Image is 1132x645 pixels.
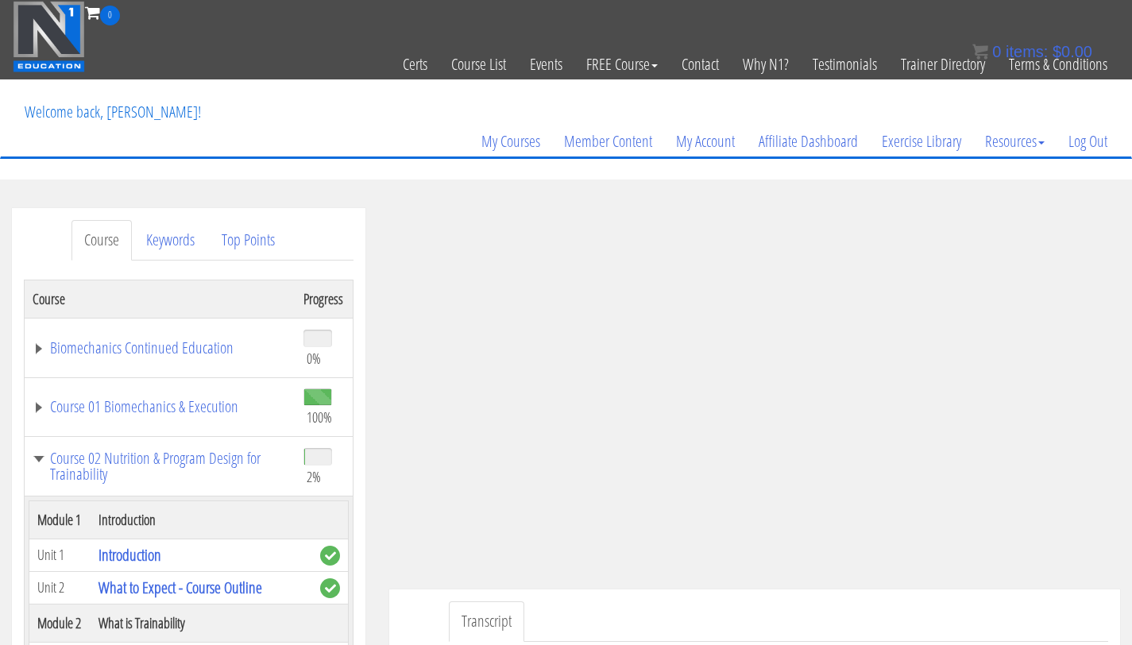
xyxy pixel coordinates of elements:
[889,25,997,103] a: Trainer Directory
[997,25,1119,103] a: Terms & Conditions
[552,103,664,180] a: Member Content
[307,468,321,485] span: 2%
[307,350,321,367] span: 0%
[91,604,312,642] th: What is Trainability
[973,103,1057,180] a: Resources
[801,25,889,103] a: Testimonials
[209,220,288,261] a: Top Points
[449,601,524,642] a: Transcript
[320,578,340,598] span: complete
[29,604,91,642] th: Module 2
[670,25,731,103] a: Contact
[469,103,552,180] a: My Courses
[972,44,988,60] img: icon11.png
[307,408,332,426] span: 100%
[518,25,574,103] a: Events
[29,571,91,604] td: Unit 2
[1053,43,1092,60] bdi: 0.00
[100,6,120,25] span: 0
[29,500,91,539] th: Module 1
[85,2,120,23] a: 0
[391,25,439,103] a: Certs
[29,539,91,571] td: Unit 1
[25,280,296,318] th: Course
[33,450,288,482] a: Course 02 Nutrition & Program Design for Trainability
[870,103,973,180] a: Exercise Library
[992,43,1001,60] span: 0
[133,220,207,261] a: Keywords
[1006,43,1048,60] span: items:
[664,103,747,180] a: My Account
[972,43,1092,60] a: 0 items: $0.00
[574,25,670,103] a: FREE Course
[99,544,161,566] a: Introduction
[1053,43,1061,60] span: $
[99,577,262,598] a: What to Expect - Course Outline
[1057,103,1119,180] a: Log Out
[91,500,312,539] th: Introduction
[71,220,132,261] a: Course
[320,546,340,566] span: complete
[439,25,518,103] a: Course List
[33,399,288,415] a: Course 01 Biomechanics & Execution
[13,1,85,72] img: n1-education
[731,25,801,103] a: Why N1?
[296,280,354,318] th: Progress
[33,340,288,356] a: Biomechanics Continued Education
[13,80,213,144] p: Welcome back, [PERSON_NAME]!
[747,103,870,180] a: Affiliate Dashboard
